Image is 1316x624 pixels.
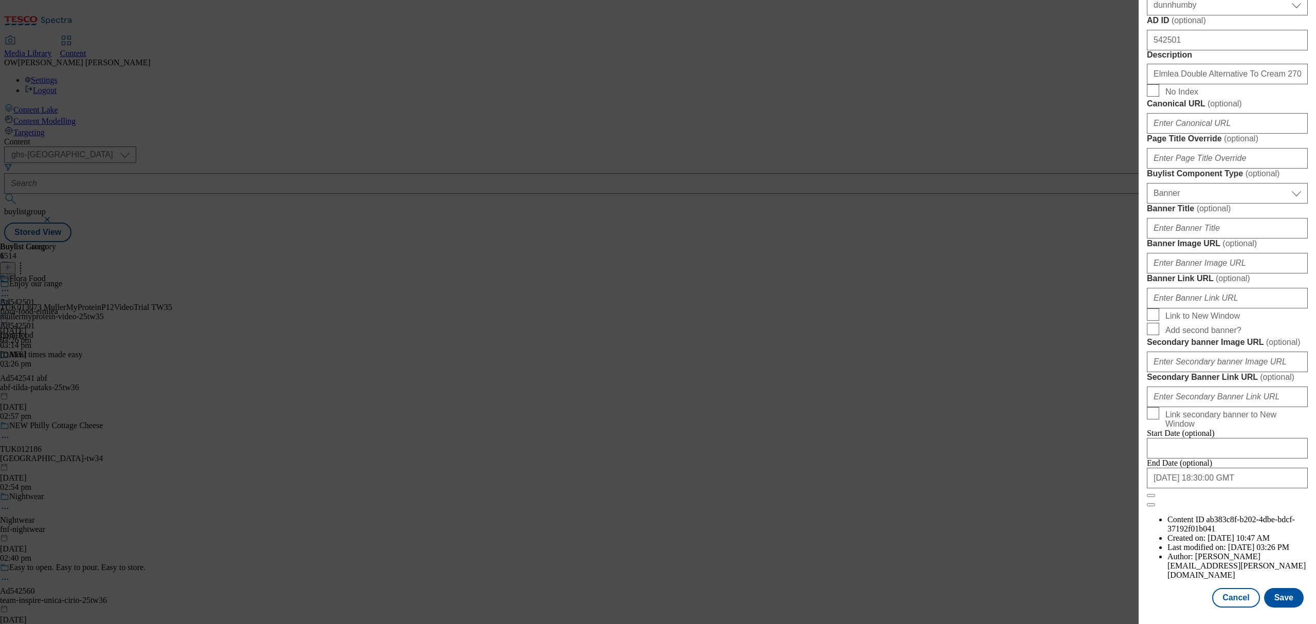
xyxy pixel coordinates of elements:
[1147,134,1308,144] label: Page Title Override
[1222,239,1257,248] span: ( optional )
[1147,50,1308,60] label: Description
[1167,534,1308,543] li: Created on:
[1167,552,1306,579] span: [PERSON_NAME][EMAIL_ADDRESS][PERSON_NAME][DOMAIN_NAME]
[1147,218,1308,238] input: Enter Banner Title
[1167,515,1308,534] li: Content ID
[1208,534,1270,542] span: [DATE] 10:47 AM
[1147,494,1155,497] button: Close
[1224,134,1258,143] span: ( optional )
[1147,288,1308,308] input: Enter Banner Link URL
[1167,543,1308,552] li: Last modified on:
[1216,274,1250,283] span: ( optional )
[1147,468,1308,488] input: Enter Date
[1147,204,1308,214] label: Banner Title
[1147,30,1308,50] input: Enter AD ID
[1147,372,1308,382] label: Secondary Banner Link URL
[1165,326,1241,335] span: Add second banner?
[1165,87,1198,97] span: No Index
[1147,64,1308,84] input: Enter Description
[1197,204,1231,213] span: ( optional )
[1147,113,1308,134] input: Enter Canonical URL
[1246,169,1280,178] span: ( optional )
[1147,238,1308,249] label: Banner Image URL
[1147,99,1308,109] label: Canonical URL
[1167,552,1308,580] li: Author:
[1208,99,1242,108] span: ( optional )
[1147,337,1308,347] label: Secondary banner Image URL
[1228,543,1289,552] span: [DATE] 03:26 PM
[1147,387,1308,407] input: Enter Secondary Banner Link URL
[1147,253,1308,273] input: Enter Banner Image URL
[1147,352,1308,372] input: Enter Secondary banner Image URL
[1165,410,1304,429] span: Link secondary banner to New Window
[1165,311,1240,321] span: Link to New Window
[1260,373,1294,381] span: ( optional )
[1167,515,1295,533] span: ab383c8f-b202-4dbe-bdcf-37192f01b041
[1264,588,1304,608] button: Save
[1147,15,1308,26] label: AD ID
[1147,148,1308,169] input: Enter Page Title Override
[1147,438,1308,458] input: Enter Date
[1147,273,1308,284] label: Banner Link URL
[1147,458,1212,467] span: End Date (optional)
[1147,429,1215,437] span: Start Date (optional)
[1172,16,1206,25] span: ( optional )
[1147,169,1308,179] label: Buylist Component Type
[1266,338,1301,346] span: ( optional )
[1212,588,1259,608] button: Cancel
